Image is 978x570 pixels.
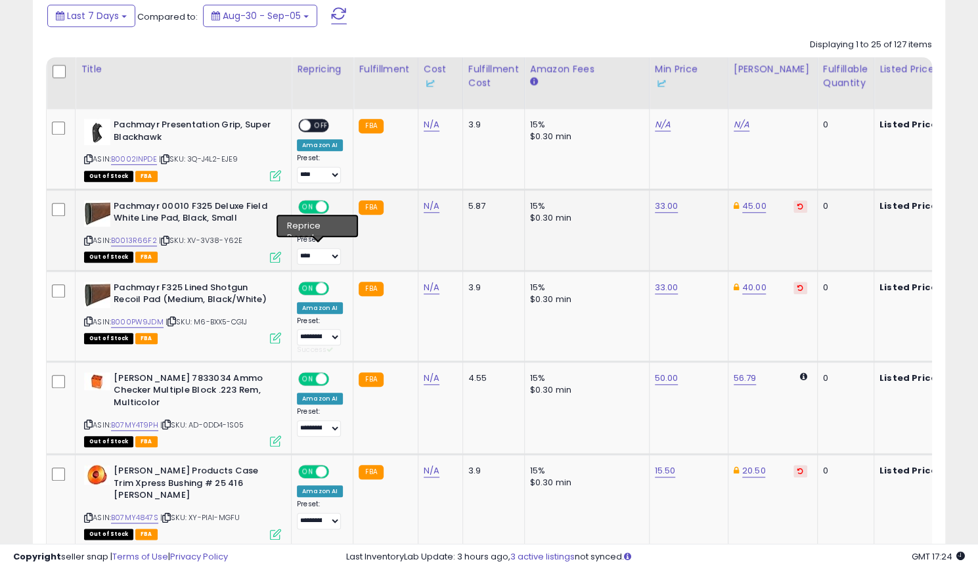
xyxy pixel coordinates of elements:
i: This overrides the store level Dynamic Max Price for this listing [734,202,739,210]
div: 3.9 [468,119,514,131]
i: Revert to store-level Dynamic Max Price [797,284,803,291]
div: Preset: [297,317,343,355]
span: OFF [327,282,348,294]
div: Preset: [297,407,343,437]
a: 40.00 [742,281,767,294]
span: Last 7 Days [67,9,119,22]
a: B0013R66F2 [111,235,157,246]
a: 50.00 [655,372,678,385]
img: InventoryLab Logo [655,77,668,90]
span: Compared to: [137,11,198,23]
div: ASIN: [84,372,281,445]
span: OFF [327,374,348,385]
span: OFF [327,466,348,477]
a: N/A [424,372,439,385]
span: | SKU: AD-0DD4-1S05 [160,420,244,430]
div: Repricing [297,62,347,76]
a: 56.79 [734,372,757,385]
div: Title [81,62,286,76]
b: Pachmayr Presentation Grip, Super Blackhawk [114,119,273,146]
div: 0 [823,372,864,384]
b: Listed Price: [879,200,939,212]
a: 33.00 [655,281,678,294]
img: InventoryLab Logo [424,77,437,90]
span: | SKU: M6-BXX5-CG1J [166,317,247,327]
small: FBA [359,200,383,215]
a: N/A [424,118,439,131]
i: Revert to store-level Dynamic Max Price [797,203,803,209]
small: FBA [359,465,383,479]
a: B07MY4T9PH [111,420,158,431]
div: 0 [823,200,864,212]
a: 20.50 [742,464,766,477]
img: 5162ETF17FL._SL40_.jpg [84,282,110,308]
span: Success [297,345,333,355]
span: ON [300,282,316,294]
div: 0 [823,465,864,477]
div: Fulfillable Quantity [823,62,868,90]
div: Preset: [297,154,343,183]
span: FBA [135,171,158,182]
div: 0 [823,282,864,294]
span: All listings that are currently out of stock and unavailable for purchase on Amazon [84,333,133,344]
div: seller snap | | [13,551,228,563]
a: B0002INPDE [111,154,157,165]
span: OFF [327,201,348,212]
a: 33.00 [655,200,678,213]
strong: Copyright [13,550,61,563]
div: 4.55 [468,372,514,384]
div: 15% [530,200,639,212]
div: Last InventoryLab Update: 3 hours ago, not synced. [346,551,965,563]
div: 15% [530,372,639,384]
div: Preset: [297,235,343,265]
small: FBA [359,282,383,296]
div: Fulfillment [359,62,412,76]
a: N/A [424,200,439,213]
span: ON [300,201,316,212]
button: Last 7 Days [47,5,135,27]
a: B000PW9JDM [111,317,164,328]
b: Listed Price: [879,372,939,384]
div: Amazon AI [297,221,343,232]
div: Cost [424,62,457,90]
img: 31yH7JIafgL._SL40_.jpg [84,372,110,390]
b: Listed Price: [879,464,939,477]
span: FBA [135,252,158,263]
div: 15% [530,282,639,294]
b: Listed Price: [879,118,939,131]
img: 31mkEs1JOxL._SL40_.jpg [84,119,110,145]
div: Displaying 1 to 25 of 127 items [810,39,932,51]
a: N/A [655,118,671,131]
span: | SKU: XV-3V38-Y62E [159,235,242,246]
div: ASIN: [84,282,281,343]
div: Amazon Fees [530,62,644,76]
span: ON [300,466,316,477]
span: FBA [135,436,158,447]
div: 3.9 [468,465,514,477]
div: Fulfillment Cost [468,62,519,90]
img: 41U6c5oi2rL._SL40_.jpg [84,465,110,485]
a: Terms of Use [112,550,168,563]
b: Listed Price: [879,281,939,294]
small: FBA [359,119,383,133]
div: Amazon AI [297,393,343,405]
div: 15% [530,465,639,477]
i: Revert to store-level Dynamic Max Price [797,468,803,474]
a: N/A [734,118,749,131]
a: 45.00 [742,200,767,213]
span: OFF [311,120,332,131]
a: N/A [424,281,439,294]
i: This overrides the store level Dynamic Max Price for this listing [734,283,739,292]
div: 15% [530,119,639,131]
div: ASIN: [84,200,281,261]
div: $0.30 min [530,131,639,142]
div: 0 [823,119,864,131]
div: Min Price [655,62,722,90]
span: All listings that are currently out of stock and unavailable for purchase on Amazon [84,529,133,540]
button: Aug-30 - Sep-05 [203,5,317,27]
div: $0.30 min [530,294,639,305]
a: 15.50 [655,464,676,477]
i: This overrides the store level Dynamic Max Price for this listing [734,466,739,475]
span: ON [300,374,316,385]
div: Some or all of the values in this column are provided from Inventory Lab. [655,76,722,90]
